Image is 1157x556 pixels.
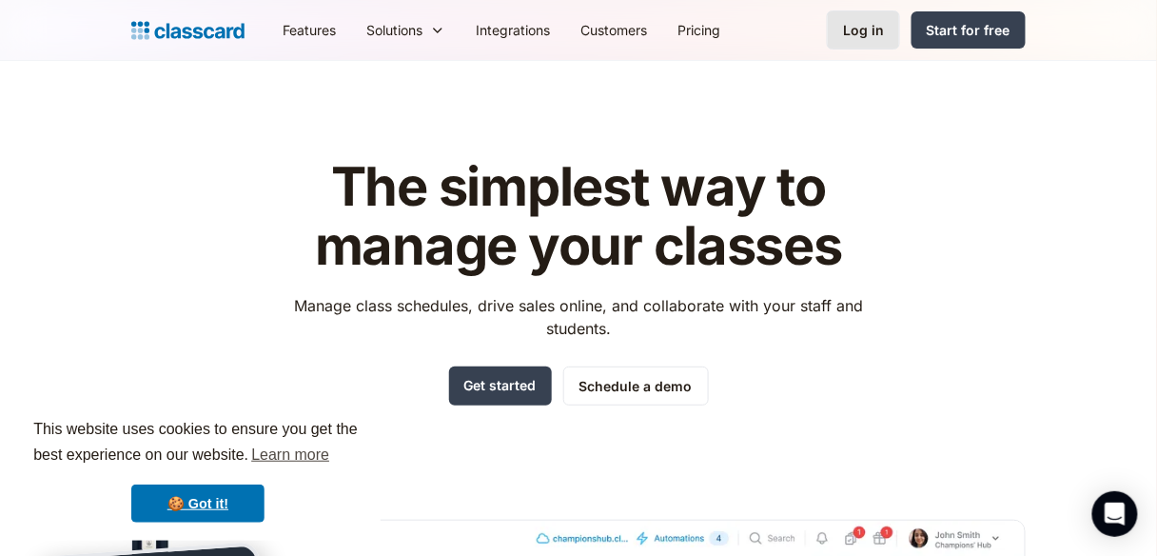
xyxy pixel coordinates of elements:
[1092,491,1138,537] div: Open Intercom Messenger
[449,367,552,406] a: Get started
[33,418,363,469] span: This website uses cookies to ensure you get the best experience on our website.
[563,367,709,406] a: Schedule a demo
[248,441,332,469] a: learn more about cookies
[461,9,565,51] a: Integrations
[15,400,381,541] div: cookieconsent
[277,158,881,275] h1: The simplest way to manage your classes
[267,9,351,51] a: Features
[662,9,735,51] a: Pricing
[843,20,884,40] div: Log in
[565,9,662,51] a: Customers
[912,11,1026,49] a: Start for free
[277,294,881,340] p: Manage class schedules, drive sales online, and collaborate with your staff and students.
[131,485,265,523] a: dismiss cookie message
[366,20,422,40] div: Solutions
[351,9,461,51] div: Solutions
[927,20,1010,40] div: Start for free
[827,10,900,50] a: Log in
[131,17,245,44] a: home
